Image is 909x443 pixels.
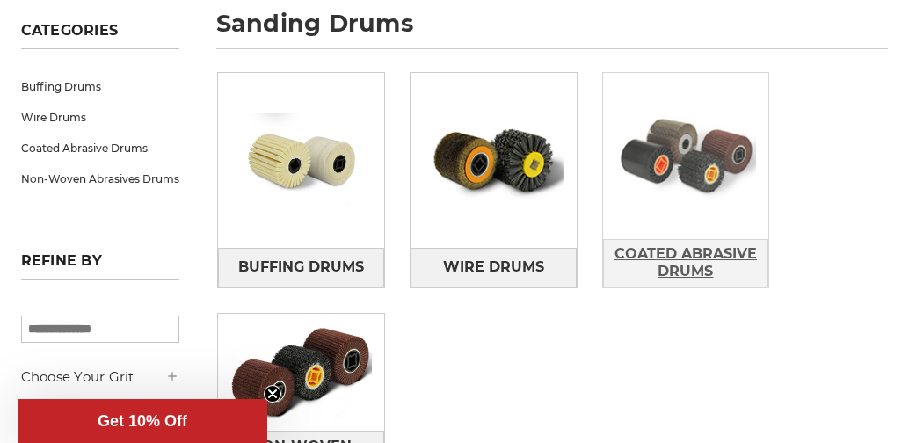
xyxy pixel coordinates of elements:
img: Coated Abrasive Drums [603,98,769,214]
a: Coated Abrasive Drums [21,133,180,163]
button: Close teaser [264,385,281,403]
h5: Refine by [21,252,180,280]
img: Non-Woven Abrasives Drums [218,314,384,432]
div: Get 10% OffClose teaser [18,399,267,443]
span: Coated Abrasive Drums [604,239,768,287]
a: Buffing Drums [21,71,180,102]
img: Buffing Drums [218,101,384,219]
span: Buffing Drums [238,252,364,282]
a: Coated Abrasive Drums [603,239,769,287]
a: Wire Drums [21,102,180,133]
h5: Categories [21,22,180,49]
a: Non-Woven Abrasives Drums [21,163,180,194]
span: Wire Drums [443,252,544,282]
h1: sanding drums [216,11,889,49]
a: Buffing Drums [218,248,384,287]
h5: Choose Your Grit [21,367,180,388]
a: Wire Drums [411,248,577,287]
span: Get 10% Off [98,412,187,430]
img: Wire Drums [411,77,577,243]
